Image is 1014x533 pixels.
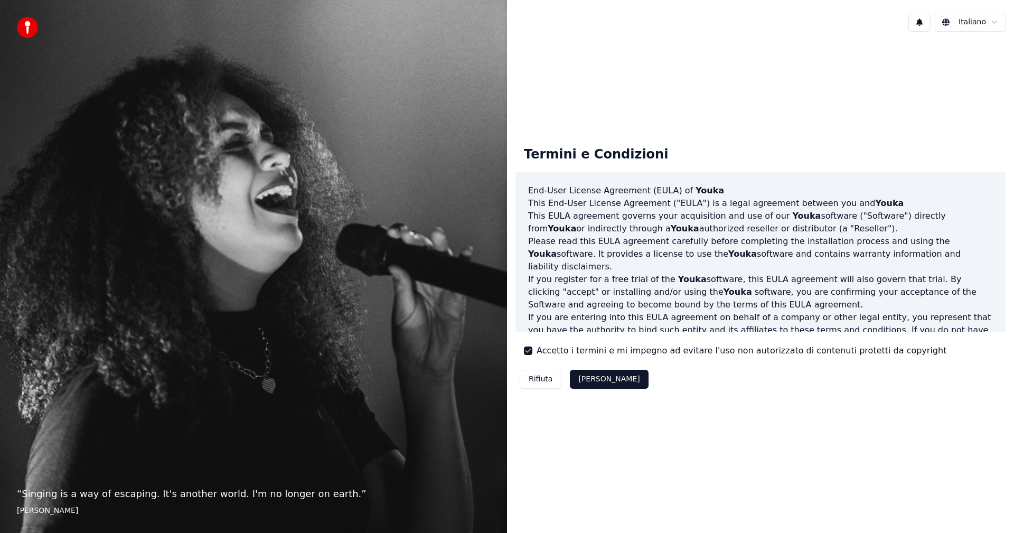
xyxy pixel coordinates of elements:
h3: End-User License Agreement (EULA) of [528,184,993,197]
span: Youka [528,249,557,259]
img: youka [17,17,38,38]
footer: [PERSON_NAME] [17,506,490,516]
p: This End-User License Agreement ("EULA") is a legal agreement between you and [528,197,993,210]
p: This EULA agreement governs your acquisition and use of our software ("Software") directly from o... [528,210,993,235]
span: Youka [792,211,821,221]
p: If you register for a free trial of the software, this EULA agreement will also govern that trial... [528,273,993,311]
button: Rifiuta [520,370,561,389]
span: Youka [671,223,699,233]
p: If you are entering into this EULA agreement on behalf of a company or other legal entity, you re... [528,311,993,362]
p: “ Singing is a way of escaping. It's another world. I'm no longer on earth. ” [17,487,490,501]
span: Youka [696,185,724,195]
label: Accetto i termini e mi impegno ad evitare l'uso non autorizzato di contenuti protetti da copyright [537,344,946,357]
span: Youka [548,223,576,233]
span: Youka [875,198,904,208]
div: Termini e Condizioni [515,138,677,172]
span: Youka [724,287,752,297]
button: [PERSON_NAME] [570,370,648,389]
span: Youka [728,249,757,259]
span: Youka [678,274,707,284]
p: Please read this EULA agreement carefully before completing the installation process and using th... [528,235,993,273]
